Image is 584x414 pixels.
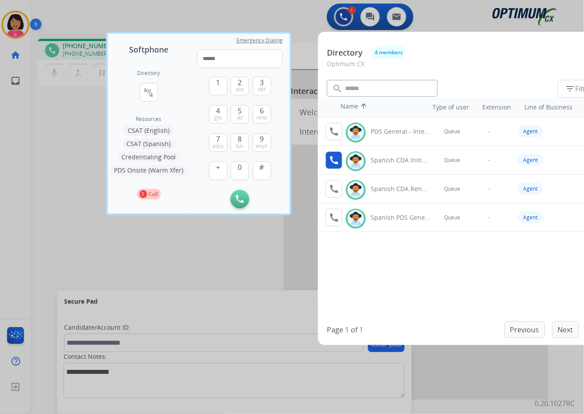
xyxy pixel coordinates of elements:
span: 8 [238,134,242,144]
button: 7pqrs [209,133,228,152]
div: Spanish CDA Initial General - Internal [371,156,430,165]
mat-icon: call [329,212,339,223]
button: 4ghi [209,105,228,124]
p: 1 [140,190,147,198]
div: Agent [518,183,543,195]
span: Queue [444,157,461,164]
button: 5jkl [231,105,249,124]
button: 0 [231,162,249,180]
button: + [209,162,228,180]
img: avatar [349,212,362,226]
button: 8tuv [231,133,249,152]
span: Queue [444,214,461,221]
span: jkl [237,114,243,121]
p: Page [327,324,343,335]
span: Resources [136,116,162,123]
th: Type of user [421,98,474,116]
mat-icon: call [329,126,339,137]
span: def [258,86,266,93]
span: - [489,185,490,192]
span: Queue [444,185,461,192]
span: - [489,214,490,221]
span: tuv [236,143,244,150]
div: Agent [518,211,543,223]
mat-icon: arrow_upward [359,102,369,113]
span: + [216,162,220,173]
span: 2 [238,77,242,88]
button: PDS Onsite (Warm Xfer) [110,165,188,176]
h2: Directory [137,70,160,77]
img: avatar [349,154,362,168]
mat-icon: call [329,155,339,166]
span: 6 [260,105,264,116]
div: Spanish CDA Renewal General - Internal [371,184,430,193]
span: pqrs [212,143,224,150]
p: of [351,324,357,335]
span: Softphone [129,43,168,56]
span: wxyz [256,143,268,150]
span: Emergency Dialing [236,37,283,44]
p: Call [149,190,158,198]
span: 3 [260,77,264,88]
mat-icon: filter_list [565,83,576,94]
img: avatar [349,183,362,197]
span: - [489,157,490,164]
button: Credentialing Pool [117,152,180,162]
button: 6mno [253,105,271,124]
img: call-button [236,195,244,203]
button: 1 [209,77,228,95]
span: abc [235,86,244,93]
span: 7 [216,134,220,144]
span: Queue [444,128,461,135]
div: Agent [518,154,543,166]
span: 0 [238,162,242,173]
span: 9 [260,134,264,144]
th: Extension [478,98,516,116]
button: 4 members [372,46,406,59]
div: Spanish PDS General - Internal [371,213,430,222]
span: ghi [214,114,222,121]
button: CSAT (English) [123,125,174,136]
button: CSAT (Spanish) [122,139,175,149]
button: 1Call [137,189,161,199]
p: 0.20.1027RC [535,398,575,409]
mat-icon: call [329,184,339,194]
span: # [260,162,264,173]
mat-icon: connect_without_contact [144,87,154,98]
div: Agent [518,125,543,137]
span: 1 [216,77,220,88]
button: 3def [253,77,271,95]
div: PDS General - Internal [371,127,430,136]
span: 4 [216,105,220,116]
mat-icon: search [332,83,343,94]
th: Name [337,98,416,117]
button: # [253,162,271,180]
button: 9wxyz [253,133,271,152]
img: avatar [349,126,362,139]
button: 2abc [231,77,249,95]
p: Directory [327,47,363,59]
span: 5 [238,105,242,116]
span: - [489,128,490,135]
span: mno [256,114,267,121]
